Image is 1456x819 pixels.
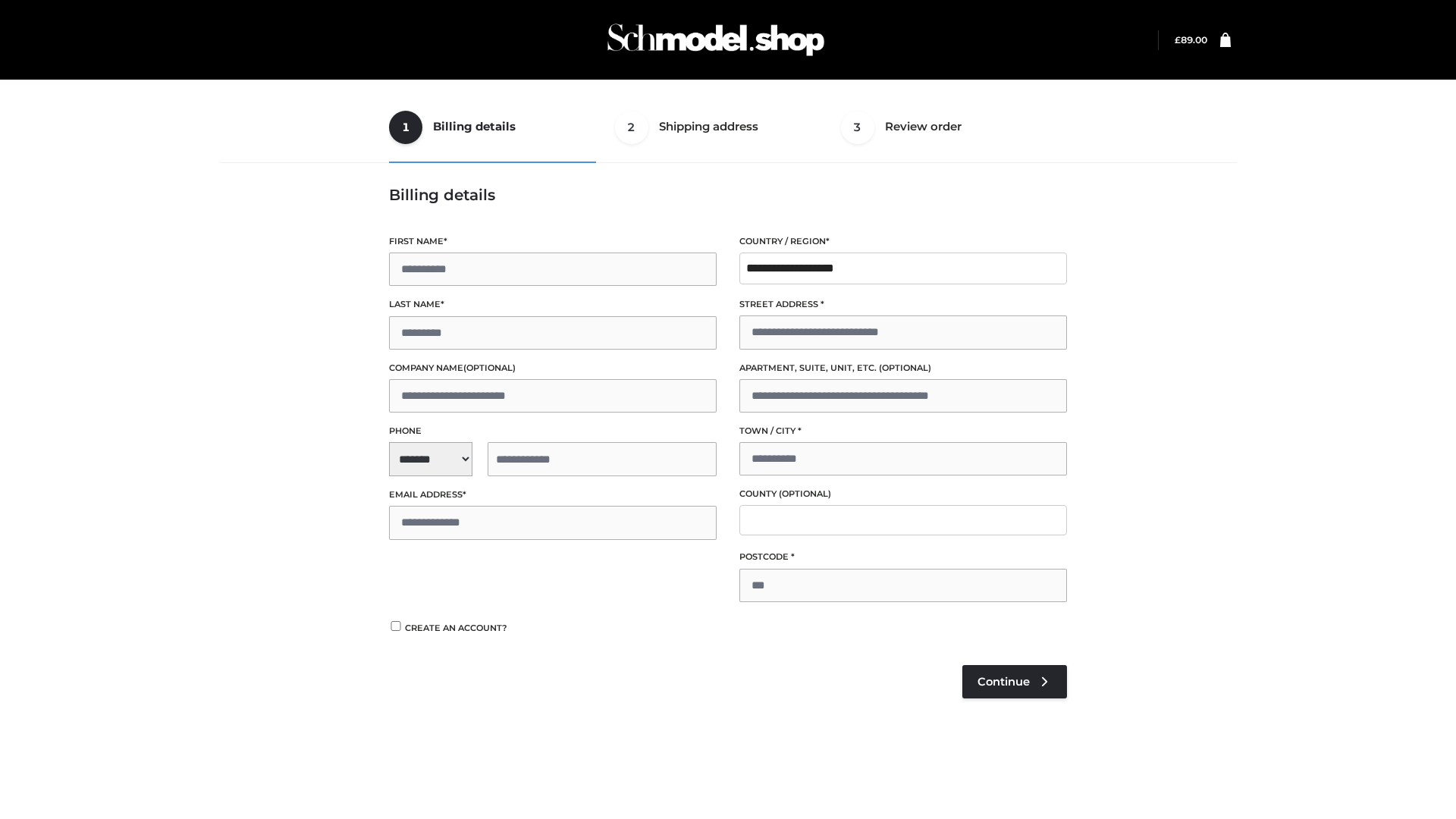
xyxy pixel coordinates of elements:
[739,424,1067,438] label: Town / City
[389,297,717,312] label: Last name
[389,234,717,249] label: First name
[389,186,1067,204] h3: Billing details
[389,621,403,631] input: Create an account?
[879,362,931,373] span: (optional)
[405,623,507,633] span: Create an account?
[739,487,1067,501] label: County
[739,297,1067,312] label: Street address
[739,361,1067,375] label: Apartment, suite, unit, etc.
[739,550,1067,564] label: Postcode
[779,488,831,499] span: (optional)
[1175,34,1181,45] span: £
[1175,34,1207,45] bdi: 89.00
[389,361,717,375] label: Company name
[389,488,717,502] label: Email address
[739,234,1067,249] label: Country / Region
[962,665,1067,698] a: Continue
[602,10,830,70] img: Schmodel Admin 964
[389,424,717,438] label: Phone
[463,362,516,373] span: (optional)
[1175,34,1207,45] a: £89.00
[977,675,1030,689] span: Continue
